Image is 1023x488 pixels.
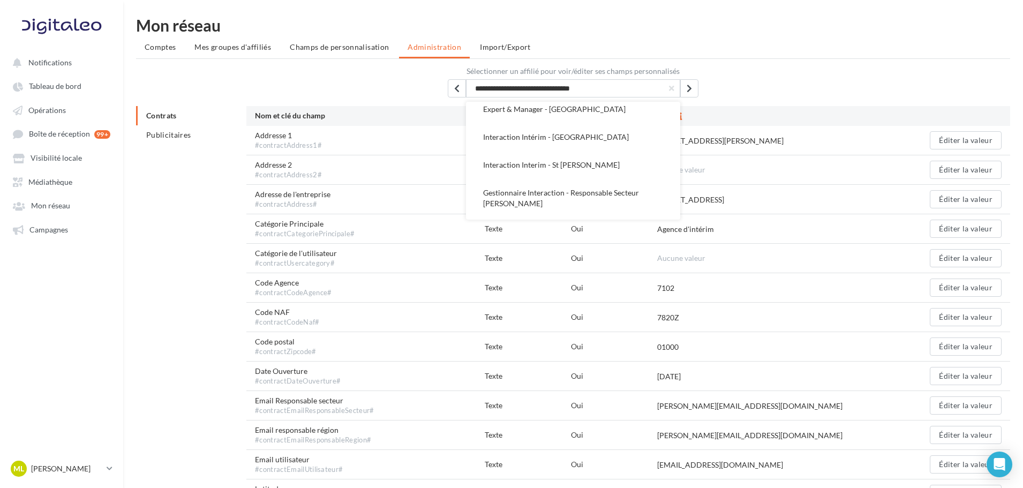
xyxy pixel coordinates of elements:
div: Agence d'intérim [657,224,714,235]
span: Code postal [255,336,317,357]
span: Aucune valeur [657,165,705,174]
div: #contractEmailUtilisateur# [255,465,343,475]
span: Catégorie Principale [255,219,355,239]
div: #contractDateOuverture# [255,377,341,386]
div: Open Intercom Messenger [987,452,1012,477]
div: 7102 [657,283,674,294]
span: Catégorie de l'utilisateur [255,248,337,268]
span: Visibilité locale [31,154,82,163]
div: Mon réseau [136,17,1010,33]
span: Notifications [28,58,72,67]
span: Email Responsable secteur [255,395,374,416]
div: #contractZipcode# [255,347,317,357]
div: #contractEmailResponsableRegion# [255,436,371,445]
span: Tableau de bord [29,82,81,91]
div: 01000 [657,342,679,352]
span: Adresse de l'entreprise [255,189,330,209]
a: Médiathèque [6,172,117,191]
span: Opérations [28,106,66,115]
span: ML [13,463,24,474]
div: Texte [485,430,571,440]
button: Éditer la valeur [930,190,1002,208]
div: Texte [485,371,571,381]
div: Oui [571,400,657,411]
div: [DATE] [657,371,681,382]
div: Oui [571,253,657,264]
div: #contractCodeAgence# [255,288,332,298]
div: [STREET_ADDRESS][PERSON_NAME] [657,136,784,146]
div: [EMAIL_ADDRESS][DOMAIN_NAME] [657,460,783,470]
button: Éditer la valeur [930,249,1002,267]
button: Éditer la valeur [930,161,1002,179]
div: Oui [571,312,657,322]
div: #contractAddress# [255,200,330,209]
button: Éditer la valeur [930,279,1002,297]
div: Texte [485,223,571,234]
span: Boîte de réception [29,130,90,139]
span: Comptes [145,42,176,51]
button: Éditer la valeur [930,367,1002,385]
div: Oui [571,223,657,234]
button: Gestionnaire Interaction - Responsable Secteur [PERSON_NAME] [466,179,680,217]
button: Expert & Manager - [GEOGRAPHIC_DATA] [466,95,680,123]
button: Éditer la valeur [930,396,1002,415]
button: Notifications [6,52,112,72]
span: Import/Export [480,42,531,51]
a: Campagnes [6,220,117,239]
div: #contractCategoriePrincipale# [255,229,355,239]
span: Code Agence [255,277,332,298]
div: #contractUsercategory# [255,259,337,268]
div: Texte [485,459,571,470]
span: Expert & Manager - [GEOGRAPHIC_DATA] [483,104,626,114]
div: Oui [571,430,657,440]
button: Éditer la valeur [930,131,1002,149]
a: Tableau de bord [6,76,117,95]
div: #contractAddress2# [255,170,322,180]
a: Opérations [6,100,117,119]
a: Mon réseau [6,196,117,215]
span: Champs de personnalisation [290,42,389,51]
span: Gestionnaire Interaction - Responsable Secteur [PERSON_NAME] [483,188,639,208]
button: Éditer la valeur [930,308,1002,326]
div: 7820Z [657,312,679,323]
div: #contractAddress1# [255,141,322,151]
div: [PERSON_NAME][EMAIL_ADDRESS][DOMAIN_NAME] [657,401,843,411]
span: Publicitaires [146,130,191,139]
a: ML [PERSON_NAME] [9,459,115,479]
div: Oui [571,341,657,352]
div: Oui [571,459,657,470]
div: [STREET_ADDRESS] [657,194,724,205]
button: Éditer la valeur [930,455,1002,474]
div: Texte [485,341,571,352]
button: Interaction Interim - St [PERSON_NAME] [466,151,680,179]
button: Interaction Intérim - [GEOGRAPHIC_DATA] [466,123,680,151]
button: Éditer la valeur [930,426,1002,444]
div: #contractCodeNaf# [255,318,320,327]
span: Addresse 1 [255,130,322,151]
div: Nom et clé du champ [255,110,485,122]
span: Mon réseau [31,201,70,211]
button: Éditer la valeur [930,220,1002,238]
span: Email utilisateur [255,454,343,475]
div: Valeur [657,110,887,122]
div: Texte [485,282,571,293]
div: Texte [485,253,571,264]
div: Texte [485,312,571,322]
div: Oui [571,371,657,381]
span: Campagnes [29,225,68,234]
a: Visibilité locale [6,148,117,167]
span: Interaction Intérim - [GEOGRAPHIC_DATA] [483,132,629,141]
span: Email responsable région [255,425,371,445]
div: [PERSON_NAME][EMAIL_ADDRESS][DOMAIN_NAME] [657,430,843,441]
span: Date Ouverture [255,366,341,386]
button: Éditer la valeur [930,337,1002,356]
div: Texte [485,400,571,411]
label: Sélectionner un affilié pour voir/éditer ses champs personnalisés [136,67,1010,75]
span: Médiathèque [28,177,72,186]
div: #contractEmailResponsableSecteur# [255,406,374,416]
span: Interaction Interim - St [PERSON_NAME] [483,160,620,169]
span: Addresse 2 [255,160,322,180]
p: [PERSON_NAME] [31,463,102,474]
div: 99+ [94,130,110,139]
span: Code NAF [255,307,320,327]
